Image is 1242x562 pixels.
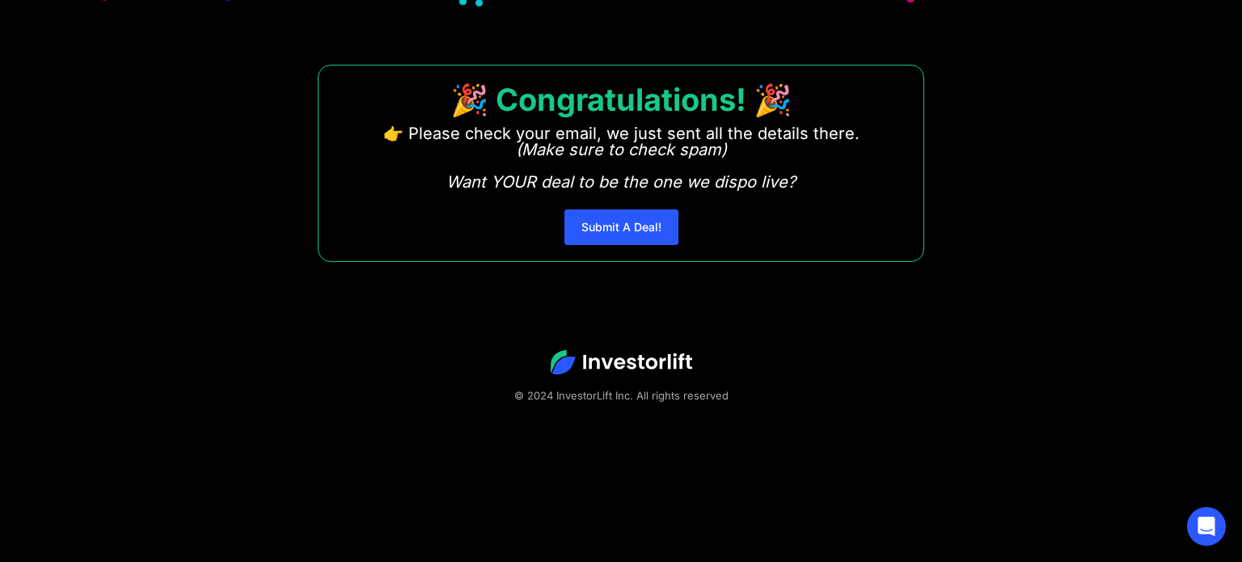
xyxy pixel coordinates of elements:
p: 👉 Please check your email, we just sent all the details there. ‍ [383,125,860,190]
div: Open Intercom Messenger [1187,507,1226,546]
strong: 🎉 Congratulations! 🎉 [450,81,792,118]
a: Submit A Deal! [564,209,678,245]
div: © 2024 InvestorLift Inc. All rights reserved [57,387,1185,404]
em: (Make sure to check spam) Want YOUR deal to be the one we dispo live? [446,140,796,192]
